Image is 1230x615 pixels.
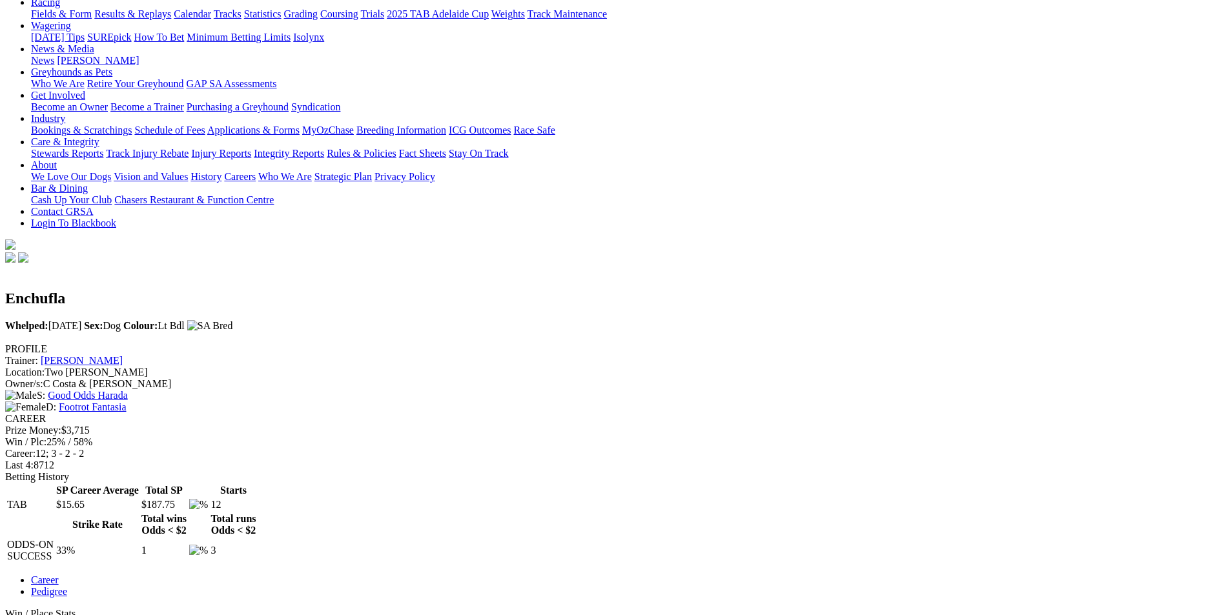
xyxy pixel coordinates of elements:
img: % [189,499,208,510]
a: Footrot Fantasia [59,401,126,412]
a: Chasers Restaurant & Function Centre [114,194,274,205]
a: Career [31,574,59,585]
img: SA Bred [187,320,233,332]
a: Stewards Reports [31,148,103,159]
b: Colour: [123,320,158,331]
a: Wagering [31,20,71,31]
span: Career: [5,448,36,459]
a: Strategic Plan [314,171,372,182]
a: MyOzChase [302,125,354,136]
div: Get Involved [31,101,1225,113]
span: Trainer: [5,355,38,366]
a: Purchasing a Greyhound [187,101,289,112]
a: [DATE] Tips [31,32,85,43]
a: Stay On Track [449,148,508,159]
a: Integrity Reports [254,148,324,159]
span: D: [5,401,56,412]
div: CAREER [5,413,1225,425]
span: Prize Money: [5,425,61,436]
span: Dog [84,320,121,331]
div: 25% / 58% [5,436,1225,448]
a: News & Media [31,43,94,54]
th: Strike Rate [56,512,139,537]
a: Care & Integrity [31,136,99,147]
div: About [31,171,1225,183]
a: Fields & Form [31,8,92,19]
a: Cash Up Your Club [31,194,112,205]
a: Become a Trainer [110,101,184,112]
a: Tracks [214,8,241,19]
a: Retire Your Greyhound [87,78,184,89]
a: GAP SA Assessments [187,78,277,89]
a: How To Bet [134,32,185,43]
a: News [31,55,54,66]
div: C Costa & [PERSON_NAME] [5,378,1225,390]
div: Racing [31,8,1225,20]
td: $15.65 [56,498,139,511]
a: Syndication [291,101,340,112]
th: Total runs Odds < $2 [210,512,256,537]
a: Applications & Forms [207,125,300,136]
a: Who We Are [258,171,312,182]
img: twitter.svg [18,252,28,263]
div: 12; 3 - 2 - 2 [5,448,1225,459]
b: Whelped: [5,320,48,331]
span: Last 4: [5,459,34,470]
th: Starts [210,484,256,497]
span: [DATE] [5,320,81,331]
a: 2025 TAB Adelaide Cup [387,8,489,19]
a: About [31,159,57,170]
span: Location: [5,367,45,378]
td: 3 [210,538,256,563]
a: [PERSON_NAME] [41,355,123,366]
a: We Love Our Dogs [31,171,111,182]
a: Isolynx [293,32,324,43]
a: Contact GRSA [31,206,93,217]
th: SP Career Average [56,484,139,497]
a: Vision and Values [114,171,188,182]
a: Greyhounds as Pets [31,66,112,77]
a: Fact Sheets [399,148,446,159]
div: Bar & Dining [31,194,1225,206]
a: Trials [360,8,384,19]
div: News & Media [31,55,1225,66]
a: [PERSON_NAME] [57,55,139,66]
span: Lt Bdl [123,320,185,331]
a: Who We Are [31,78,85,89]
a: Breeding Information [356,125,446,136]
a: Pedigree [31,586,67,597]
td: TAB [6,498,54,511]
a: Industry [31,113,65,124]
th: Total wins Odds < $2 [141,512,187,537]
td: $187.75 [141,498,187,511]
b: Sex: [84,320,103,331]
a: Bar & Dining [31,183,88,194]
td: ODDS-ON SUCCESS [6,538,54,563]
span: Owner/s: [5,378,43,389]
div: Care & Integrity [31,148,1225,159]
a: Rules & Policies [327,148,396,159]
img: Female [5,401,46,413]
a: Login To Blackbook [31,217,116,228]
a: Coursing [320,8,358,19]
a: Minimum Betting Limits [187,32,291,43]
div: Industry [31,125,1225,136]
a: Injury Reports [191,148,251,159]
div: Betting History [5,471,1225,483]
div: Wagering [31,32,1225,43]
a: Statistics [244,8,282,19]
div: 8712 [5,459,1225,471]
a: Privacy Policy [374,171,435,182]
th: Total SP [141,484,187,497]
a: Track Maintenance [528,8,607,19]
td: 12 [210,498,256,511]
div: Greyhounds as Pets [31,78,1225,90]
a: Calendar [174,8,211,19]
td: 1 [141,538,187,563]
img: logo-grsa-white.png [5,239,15,250]
div: PROFILE [5,343,1225,355]
a: Get Involved [31,90,85,101]
a: Good Odds Harada [48,390,128,401]
h2: Enchufla [5,290,1225,307]
span: S: [5,390,45,401]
